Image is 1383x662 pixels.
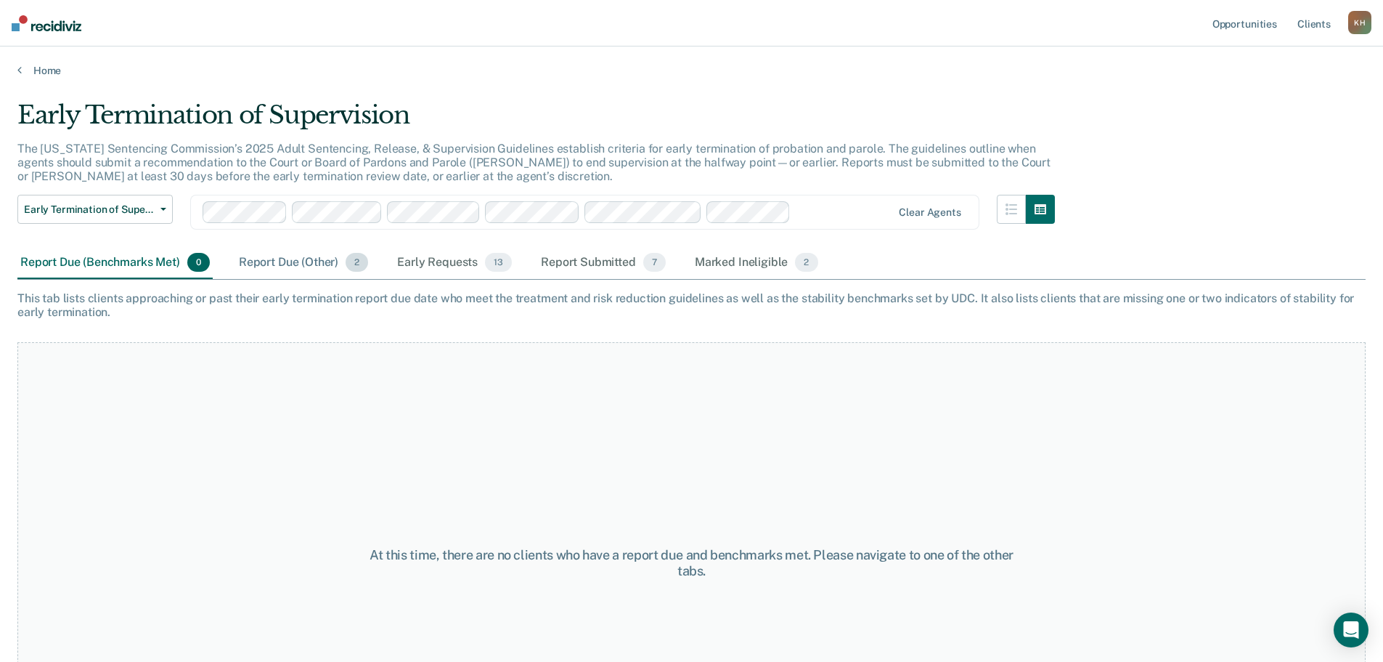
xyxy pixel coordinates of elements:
[17,100,1055,142] div: Early Termination of Supervision
[355,547,1029,578] div: At this time, there are no clients who have a report due and benchmarks met. Please navigate to o...
[17,247,213,279] div: Report Due (Benchmarks Met)0
[12,15,81,31] img: Recidiviz
[485,253,512,272] span: 13
[187,253,210,272] span: 0
[17,291,1366,319] div: This tab lists clients approaching or past their early termination report due date who meet the t...
[17,142,1050,183] p: The [US_STATE] Sentencing Commission’s 2025 Adult Sentencing, Release, & Supervision Guidelines e...
[1334,613,1368,647] div: Open Intercom Messenger
[24,203,155,216] span: Early Termination of Supervision
[236,247,371,279] div: Report Due (Other)2
[17,195,173,224] button: Early Termination of Supervision
[1348,11,1371,34] button: KH
[692,247,821,279] div: Marked Ineligible2
[1348,11,1371,34] div: K H
[899,206,960,219] div: Clear agents
[643,253,666,272] span: 7
[17,64,1366,77] a: Home
[346,253,368,272] span: 2
[538,247,669,279] div: Report Submitted7
[795,253,817,272] span: 2
[394,247,515,279] div: Early Requests13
